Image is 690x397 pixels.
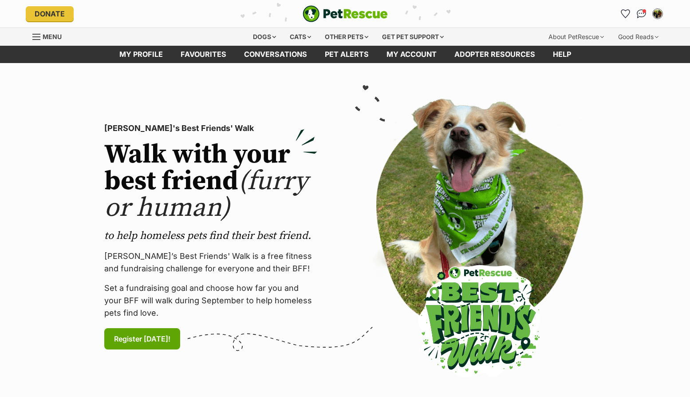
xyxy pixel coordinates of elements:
[247,28,282,46] div: Dogs
[653,9,662,18] img: Emma Ballan profile pic
[542,28,610,46] div: About PetRescue
[651,7,665,21] button: My account
[376,28,450,46] div: Get pet support
[114,333,170,344] span: Register [DATE]!
[26,6,74,21] a: Donate
[619,7,665,21] ul: Account quick links
[378,46,446,63] a: My account
[544,46,580,63] a: Help
[316,46,378,63] a: Pet alerts
[637,9,646,18] img: chat-41dd97257d64d25036548639549fe6c8038ab92f7586957e7f3b1b290dea8141.svg
[104,122,317,135] p: [PERSON_NAME]'s Best Friends' Walk
[635,7,649,21] a: Conversations
[446,46,544,63] a: Adopter resources
[319,28,375,46] div: Other pets
[172,46,235,63] a: Favourites
[235,46,316,63] a: conversations
[43,33,62,40] span: Menu
[110,46,172,63] a: My profile
[104,165,308,225] span: (furry or human)
[303,5,388,22] img: logo-e224e6f780fb5917bec1dbf3a21bbac754714ae5b6737aabdf751b685950b380.svg
[104,142,317,222] h2: Walk with your best friend
[104,282,317,319] p: Set a fundraising goal and choose how far you and your BFF will walk during September to help hom...
[284,28,317,46] div: Cats
[612,28,665,46] div: Good Reads
[104,229,317,243] p: to help homeless pets find their best friend.
[619,7,633,21] a: Favourites
[303,5,388,22] a: PetRescue
[32,28,68,44] a: Menu
[104,250,317,275] p: [PERSON_NAME]’s Best Friends' Walk is a free fitness and fundraising challenge for everyone and t...
[104,328,180,349] a: Register [DATE]!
